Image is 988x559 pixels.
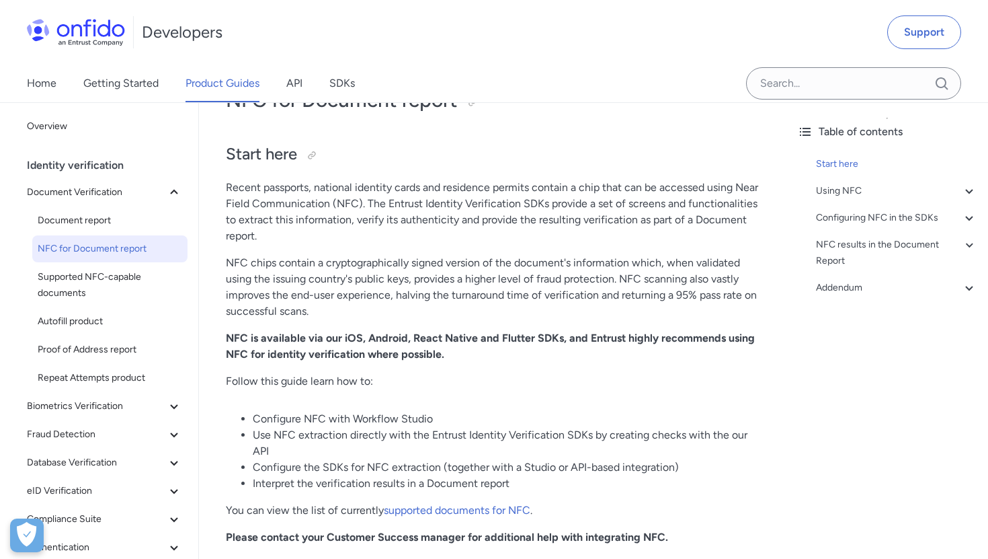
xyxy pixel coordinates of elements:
a: Using NFC [816,183,977,199]
a: NFC results in the Document Report [816,237,977,269]
span: Authentication [27,539,166,556]
li: Use NFC extraction directly with the Entrust Identity Verification SDKs by creating checks with t... [253,427,759,459]
a: NFC for Document report [32,235,188,262]
p: Follow this guide learn how to: [226,373,759,389]
strong: Please contact your Customer Success manager for additional help with integrating NFC. [226,531,668,544]
button: eID Verification [22,478,188,505]
p: NFC chips contain a cryptographically signed version of the document's information which, when va... [226,255,759,320]
a: Support [887,15,961,49]
img: Onfido Logo [27,19,125,46]
span: Fraud Detection [27,426,166,443]
span: Document Verification [27,184,166,200]
h1: Developers [142,22,222,43]
a: Overview [22,113,188,140]
button: Database Verification [22,449,188,476]
a: supported documents for NFC [384,504,530,517]
div: Cookie Preferences [10,519,44,552]
input: Onfido search input field [746,67,961,100]
a: Supported NFC-capable documents [32,264,188,307]
a: Proof of Address report [32,336,188,363]
button: Document Verification [22,179,188,206]
span: Proof of Address report [38,342,182,358]
a: Configuring NFC in the SDKs [816,210,977,226]
p: Recent passports, national identity cards and residence permits contain a chip that can be access... [226,180,759,244]
span: eID Verification [27,483,166,499]
button: Compliance Suite [22,506,188,533]
span: Biometrics Verification [27,398,166,414]
a: Product Guides [186,65,259,102]
li: Interpret the verification results in a Document report [253,476,759,492]
a: Getting Started [83,65,159,102]
a: API [286,65,302,102]
span: Compliance Suite [27,511,166,527]
span: Autofill product [38,313,182,330]
button: Fraud Detection [22,421,188,448]
a: SDKs [329,65,355,102]
h2: Start here [226,143,759,166]
div: Identity verification [27,152,193,179]
p: You can view the list of currently . [226,502,759,519]
a: Home [27,65,56,102]
span: Repeat Attempts product [38,370,182,386]
a: Document report [32,207,188,234]
a: Start here [816,156,977,172]
button: Open Preferences [10,519,44,552]
span: Supported NFC-capable documents [38,269,182,301]
li: Configure the SDKs for NFC extraction (together with a Studio or API-based integration) [253,459,759,476]
span: NFC for Document report [38,241,182,257]
span: Database Verification [27,455,166,471]
div: Table of contents [797,124,977,140]
strong: NFC is available via our iOS, Android, React Native and Flutter SDKs, and Entrust highly recommen... [226,332,755,361]
a: Addendum [816,280,977,296]
li: Configure NFC with Workflow Studio [253,411,759,427]
a: Autofill product [32,308,188,335]
span: Document report [38,213,182,229]
button: Biometrics Verification [22,393,188,420]
span: Overview [27,118,182,135]
a: Repeat Attempts product [32,365,188,392]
